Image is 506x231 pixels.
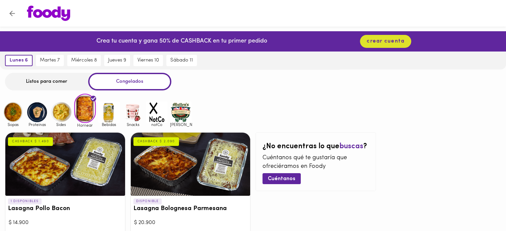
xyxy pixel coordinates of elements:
[133,55,163,66] button: viernes 10
[170,101,192,123] img: mullens
[50,101,72,123] img: Sides
[133,137,179,146] div: CASHBACK $ 2.090
[50,122,72,127] span: Sides
[26,122,48,127] span: Proteinas
[9,219,122,227] div: $ 14.900
[40,58,60,63] span: martes 7
[133,205,248,212] h3: Lasagna Bolognesa Parmesana
[74,94,96,123] img: Hornear
[8,205,122,212] h3: Lasagna Pollo Bacon
[170,122,192,127] span: [PERSON_NAME]
[262,154,369,171] p: Cuéntanos qué te gustaría que ofreciéramos en Foody
[104,55,130,66] button: jueves 9
[122,122,144,127] span: Snacks
[98,122,120,127] span: Bebidas
[166,55,197,66] button: sábado 11
[467,192,499,224] iframe: Messagebird Livechat Widget
[26,101,48,123] img: Proteinas
[10,58,28,63] span: lunes 6
[2,122,24,127] span: Sopas
[8,137,53,146] div: CASHBACK $ 1.490
[133,198,162,204] p: DISPONIBLE
[170,58,193,63] span: sábado 11
[71,58,97,63] span: miércoles 8
[367,38,405,45] span: crear cuenta
[5,55,33,66] button: lunes 6
[8,198,42,204] p: 1 DISPONIBLES
[88,73,171,90] div: Congelados
[146,122,168,127] span: notCo
[360,35,411,48] button: crear cuenta
[5,73,88,90] div: Listos para comer
[74,123,96,127] span: Hornear
[122,101,144,123] img: Snacks
[98,101,120,123] img: Bebidas
[96,37,267,46] p: Crea tu cuenta y gana 50% de CASHBACK en tu primer pedido
[27,6,70,21] img: logo.png
[67,55,101,66] button: miércoles 8
[339,143,363,150] span: buscas
[268,176,295,182] span: Cuéntanos
[262,173,301,184] button: Cuéntanos
[262,143,369,151] h2: ¿No encuentras lo que ?
[131,133,251,196] div: Lasagna Bolognesa Parmesana
[4,5,20,22] button: Volver
[146,101,168,123] img: notCo
[2,101,24,123] img: Sopas
[5,133,125,196] div: Lasagna Pollo Bacon
[134,219,247,227] div: $ 20.900
[137,58,159,63] span: viernes 10
[36,55,64,66] button: martes 7
[108,58,126,63] span: jueves 9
